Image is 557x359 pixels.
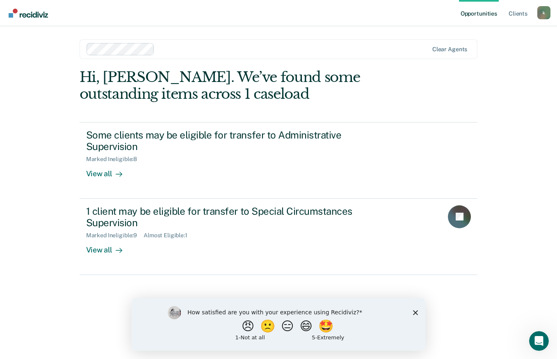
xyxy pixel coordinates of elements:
a: Some clients may be eligible for transfer to Administrative SupervisionMarked Ineligible:8View all [80,122,478,199]
button: Profile dropdown button [537,6,550,19]
div: Some clients may be eligible for transfer to Administrative Supervision [86,129,374,153]
div: View all [86,163,132,179]
div: Clear agents [432,46,467,53]
div: Almost Eligible : 1 [144,232,194,239]
div: Marked Ineligible : 8 [86,156,144,163]
div: 1 client may be eligible for transfer to Special Circumstances Supervision [86,205,374,229]
iframe: Intercom live chat [529,331,549,351]
div: View all [86,239,132,255]
a: 1 client may be eligible for transfer to Special Circumstances SupervisionMarked Ineligible:9Almo... [80,199,478,275]
img: Recidiviz [9,9,48,18]
div: Hi, [PERSON_NAME]. We’ve found some outstanding items across 1 caseload [80,69,398,102]
div: k [537,6,550,19]
iframe: Survey by Kim from Recidiviz [132,298,425,351]
div: Marked Ineligible : 9 [86,232,144,239]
